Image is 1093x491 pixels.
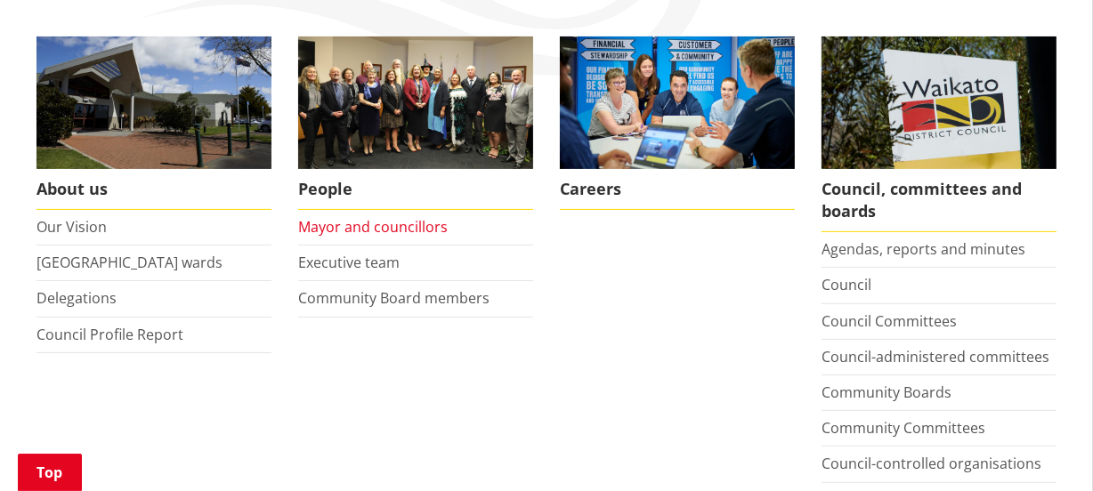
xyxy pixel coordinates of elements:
a: Council Profile Report [36,325,183,344]
a: WDC Building 0015 About us [36,36,271,210]
span: People [298,169,533,210]
a: Community Board members [298,288,490,308]
a: Top [18,454,82,491]
img: WDC Building 0015 [36,36,271,169]
a: Council [822,275,871,294]
a: 2022 Council People [298,36,533,210]
a: Waikato-District-Council-sign Council, committees and boards [822,36,1057,232]
a: Agendas, reports and minutes [822,239,1025,259]
span: Council, committees and boards [822,169,1057,232]
a: Community Committees [822,418,985,438]
a: Council Committees [822,311,957,331]
a: Delegations [36,288,117,308]
a: Mayor and councillors [298,217,448,237]
img: Waikato-District-Council-sign [822,36,1057,169]
a: Executive team [298,253,400,272]
a: Council-administered committees [822,347,1049,366]
span: About us [36,169,271,210]
img: 2022 Council [298,36,533,169]
a: Careers [560,36,795,210]
a: Council-controlled organisations [822,454,1041,473]
span: Careers [560,169,795,210]
a: [GEOGRAPHIC_DATA] wards [36,253,223,272]
a: Community Boards [822,382,951,402]
a: Our Vision [36,217,107,237]
img: Office staff in meeting - Career page [560,36,795,169]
